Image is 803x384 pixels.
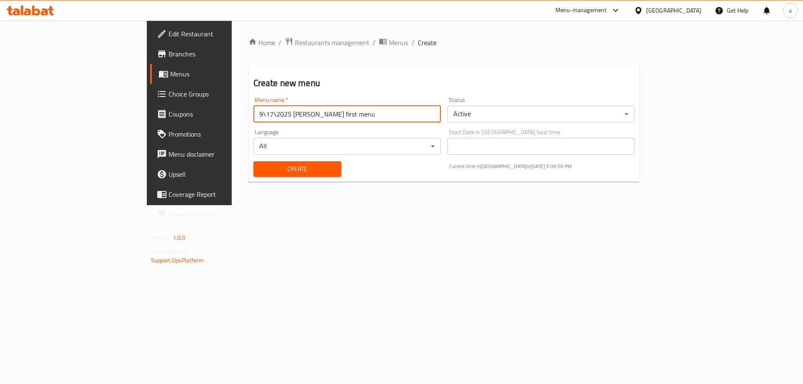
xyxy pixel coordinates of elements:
[169,29,274,39] span: Edit Restaurant
[150,144,281,164] a: Menu disclaimer
[418,38,437,48] span: Create
[173,232,186,243] span: 1.0.0
[285,37,369,48] a: Restaurants management
[555,5,607,15] div: Menu-management
[150,124,281,144] a: Promotions
[373,38,376,48] li: /
[253,161,341,177] button: Create
[150,84,281,104] a: Choice Groups
[379,37,408,48] a: Menus
[448,106,635,122] div: Active
[150,184,281,204] a: Coverage Report
[253,77,635,89] h2: Create new menu
[646,6,701,15] div: [GEOGRAPHIC_DATA]
[412,38,414,48] li: /
[151,255,204,266] a: Support.OpsPlatform
[389,38,408,48] span: Menus
[151,232,171,243] span: Version:
[253,138,441,155] div: All
[170,69,274,79] span: Menus
[295,38,369,48] span: Restaurants management
[169,89,274,99] span: Choice Groups
[150,64,281,84] a: Menus
[169,109,274,119] span: Coupons
[150,204,281,224] a: Grocery Checklist
[169,149,274,159] span: Menu disclaimer
[169,169,274,179] span: Upsell
[449,163,635,170] p: Current time in [GEOGRAPHIC_DATA] is [DATE] 5:06:56 PM
[253,106,441,122] input: Please enter Menu name
[150,164,281,184] a: Upsell
[789,6,792,15] span: a
[150,44,281,64] a: Branches
[151,247,189,257] span: Get support on:
[260,164,335,174] span: Create
[169,49,274,59] span: Branches
[248,37,640,48] nav: breadcrumb
[169,189,274,199] span: Coverage Report
[169,129,274,139] span: Promotions
[169,209,274,219] span: Grocery Checklist
[150,104,281,124] a: Coupons
[150,24,281,44] a: Edit Restaurant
